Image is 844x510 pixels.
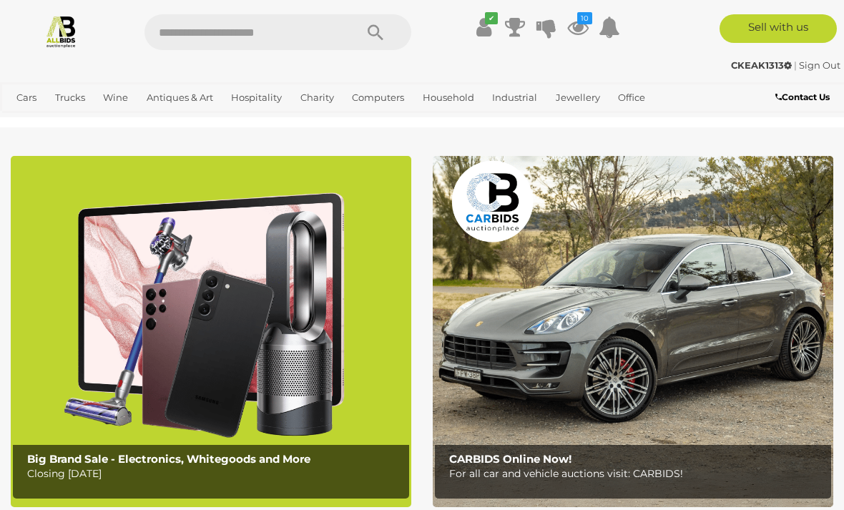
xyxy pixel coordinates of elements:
[340,14,411,50] button: Search
[11,86,42,109] a: Cars
[731,59,792,71] strong: CKEAK1313
[775,89,833,105] a: Contact Us
[794,59,797,71] span: |
[346,86,410,109] a: Computers
[11,156,411,507] img: Big Brand Sale - Electronics, Whitegoods and More
[141,86,219,109] a: Antiques & Art
[59,109,172,133] a: [GEOGRAPHIC_DATA]
[473,14,494,40] a: ✔
[486,86,543,109] a: Industrial
[720,14,837,43] a: Sell with us
[27,452,310,466] b: Big Brand Sale - Electronics, Whitegoods and More
[799,59,840,71] a: Sign Out
[550,86,606,109] a: Jewellery
[433,156,833,507] a: CARBIDS Online Now! CARBIDS Online Now! For all car and vehicle auctions visit: CARBIDS!
[612,86,651,109] a: Office
[775,92,830,102] b: Contact Us
[11,109,51,133] a: Sports
[567,14,589,40] a: 10
[49,86,91,109] a: Trucks
[731,59,794,71] a: CKEAK1313
[449,452,571,466] b: CARBIDS Online Now!
[577,12,592,24] i: 10
[295,86,340,109] a: Charity
[11,156,411,507] a: Big Brand Sale - Electronics, Whitegoods and More Big Brand Sale - Electronics, Whitegoods and Mo...
[417,86,480,109] a: Household
[433,156,833,507] img: CARBIDS Online Now!
[27,465,403,483] p: Closing [DATE]
[449,465,825,483] p: For all car and vehicle auctions visit: CARBIDS!
[225,86,288,109] a: Hospitality
[44,14,78,48] img: Allbids.com.au
[97,86,134,109] a: Wine
[485,12,498,24] i: ✔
